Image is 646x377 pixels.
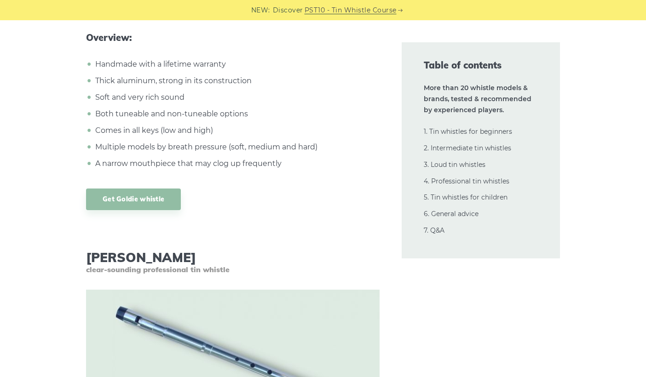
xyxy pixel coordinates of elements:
[424,193,508,201] a: 5. Tin whistles for children
[424,210,479,218] a: 6. General advice
[86,250,380,274] h3: [PERSON_NAME]
[424,127,512,136] a: 1. Tin whistles for beginners
[273,5,303,16] span: Discover
[424,84,531,114] strong: More than 20 whistle models & brands, tested & recommended by experienced players.
[424,160,485,169] a: 3. Loud tin whistles
[93,108,380,120] li: Both tuneable and non-tuneable options
[424,226,444,234] a: 7. Q&A
[93,91,380,103] li: Soft and very rich sound
[93,58,380,70] li: Handmade with a lifetime warranty
[86,265,380,274] span: clear-sounding professional tin whistle
[93,75,380,87] li: Thick aluminum, strong in its construction
[424,59,538,72] span: Table of contents
[424,177,509,185] a: 4. Professional tin whistles
[86,188,181,210] a: Get Goldie whistle
[93,158,380,170] li: A narrow mouthpiece that may clog up frequently
[93,141,380,153] li: Multiple models by breath pressure (soft, medium and hard)
[251,5,270,16] span: NEW:
[86,32,380,43] span: Overview:
[93,125,380,137] li: Comes in all keys (low and high)
[305,5,397,16] a: PST10 - Tin Whistle Course
[424,144,511,152] a: 2. Intermediate tin whistles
